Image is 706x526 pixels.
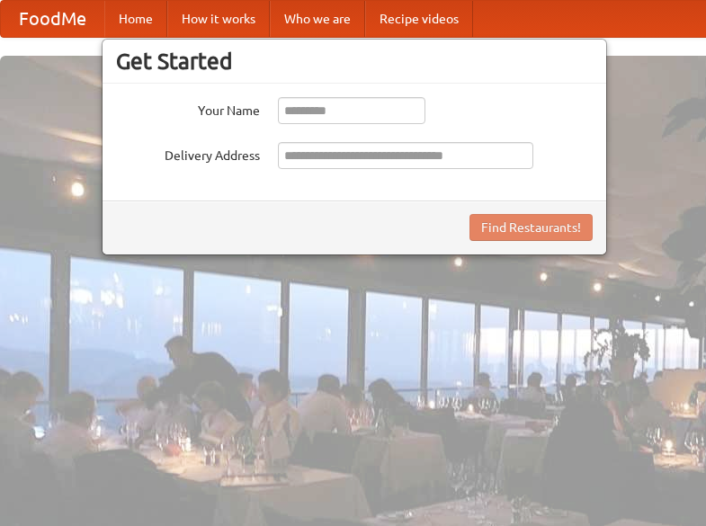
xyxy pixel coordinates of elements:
[116,97,260,120] label: Your Name
[1,1,104,37] a: FoodMe
[116,142,260,165] label: Delivery Address
[167,1,270,37] a: How it works
[104,1,167,37] a: Home
[116,48,593,75] h3: Get Started
[270,1,365,37] a: Who we are
[365,1,473,37] a: Recipe videos
[469,214,593,241] button: Find Restaurants!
